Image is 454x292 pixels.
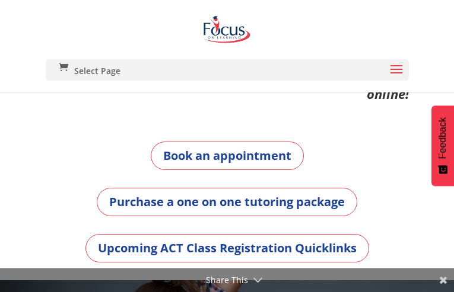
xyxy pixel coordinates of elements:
button: Feedback - Show survey [431,105,454,186]
span: Select Page [74,67,120,75]
a: Upcoming ACT Class Registration Quicklinks [85,234,369,262]
img: Focus on Learning [201,12,253,47]
a: Purchase a one on one tutoring package [97,188,357,216]
span: Feedback [437,117,448,159]
a: Book an appointment [151,142,304,170]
